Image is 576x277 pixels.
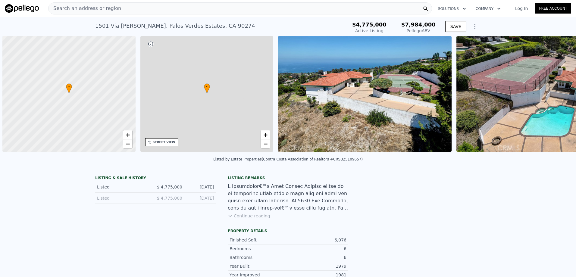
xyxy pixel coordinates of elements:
div: Listing remarks [228,176,348,180]
div: [DATE] [187,195,214,201]
div: 6 [288,246,346,252]
div: Property details [228,229,348,233]
a: Free Account [535,3,571,14]
button: Company [471,3,506,14]
div: L Ipsumdolor€™s Amet Consec Adipisc elitse do ei temporinc utlab etdolo magn aliq eni admi ven qu... [228,183,348,212]
div: Pellego ARV [401,28,436,34]
span: $4,775,000 [352,21,387,28]
img: Sale: 166592326 Parcel: 46339413 [278,36,452,152]
button: Solutions [433,3,471,14]
span: − [126,140,130,148]
div: Listed by Estate Properties (Contra Costa Association of Realtors #CRSB25109657) [213,157,363,161]
button: SAVE [445,21,466,32]
span: Active Listing [355,28,383,33]
div: Listed [97,184,151,190]
div: 1979 [288,263,346,269]
div: STREET VIEW [153,140,175,145]
div: 1501 Via [PERSON_NAME] , Palos Verdes Estates , CA 90274 [95,22,255,30]
div: 6 [288,254,346,260]
img: Pellego [5,4,39,13]
a: Zoom out [123,139,132,148]
a: Log In [508,5,535,11]
div: Bathrooms [230,254,288,260]
span: $ 4,775,000 [157,185,182,189]
button: Continue reading [228,213,270,219]
span: + [264,131,268,138]
a: Zoom in [261,130,270,139]
div: • [66,83,72,94]
a: Zoom out [261,139,270,148]
div: 6,076 [288,237,346,243]
div: • [204,83,210,94]
span: + [126,131,130,138]
span: • [204,84,210,90]
div: LISTING & SALE HISTORY [95,176,216,182]
a: Zoom in [123,130,132,139]
div: [DATE] [187,184,214,190]
span: $ 4,775,000 [157,196,182,201]
span: Search an address or region [49,5,121,12]
span: − [264,140,268,148]
span: $7,984,000 [401,21,436,28]
div: Finished Sqft [230,237,288,243]
div: Bedrooms [230,246,288,252]
div: Year Built [230,263,288,269]
div: Listed [97,195,151,201]
span: • [66,84,72,90]
button: Show Options [469,20,481,33]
